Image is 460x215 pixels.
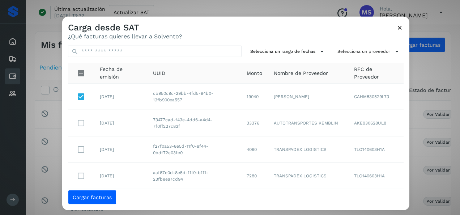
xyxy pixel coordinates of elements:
[241,163,268,189] td: 7280
[348,163,404,189] td: TLO140603H1A
[147,84,241,110] td: cb950c9c-29bb-4fd5-94b0-13fb900ea557
[268,163,348,189] td: TRANSPADEX LOGISTICS
[147,110,241,136] td: 73477cad-f43e-4dd6-a4d4-7f0ff227c83f
[68,190,116,204] button: Cargar facturas
[268,84,348,110] td: [PERSON_NAME]
[147,136,241,163] td: f27f0a53-8e5d-11f0-9f44-0bdf72e03fe0
[348,136,404,163] td: TLO140603H1A
[348,84,404,110] td: CAHM830529L73
[68,33,182,40] p: ¿Qué facturas quieres llevar a Solvento?
[94,163,147,189] td: [DATE]
[94,84,147,110] td: [DATE]
[147,163,241,189] td: aaf87e0d-8e5d-11f0-b111-23fbeea7cd94
[94,136,147,163] td: [DATE]
[241,110,268,136] td: 33376
[268,136,348,163] td: TRANSPADEX LOGISTICS
[348,110,404,136] td: AKE930628UL8
[153,69,165,77] span: UUID
[73,194,112,199] span: Cargar facturas
[100,66,141,81] span: Fecha de emisión
[241,84,268,110] td: 19040
[354,66,398,81] span: RFC de Proveedor
[247,46,329,58] button: Selecciona un rango de fechas
[268,110,348,136] td: AUTOTRANSPORTES KEMBLIN
[94,110,147,136] td: [DATE]
[335,46,404,58] button: Selecciona un proveedor
[68,22,182,33] h3: Carga desde SAT
[274,69,328,77] span: Nombre de Proveedor
[247,69,262,77] span: Monto
[241,136,268,163] td: 4060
